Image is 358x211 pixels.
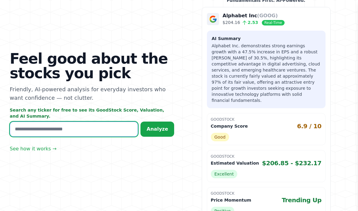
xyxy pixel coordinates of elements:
p: Search any ticker for free to see its GoodStock Score, Valuation, and AI Summary. [10,107,174,119]
span: 6.9 / 10 [297,122,322,130]
img: Company Logo [207,13,219,25]
a: See how it works → [10,145,56,152]
p: GoodStock [211,154,322,159]
h1: Feel good about the stocks you pick [10,51,174,80]
p: Alphabet Inc [223,12,285,19]
span: Good [211,133,229,141]
h3: AI Summary [212,35,321,42]
span: 2.53 [240,20,258,25]
span: Excellent [211,170,238,178]
p: $204.16 [223,19,285,26]
p: Friendly, AI-powered analysis for everyday investors who want confidence — not clutter. [10,85,174,102]
p: GoodStock [211,117,322,122]
span: Analyze [147,126,168,132]
span: $206.85 - $232.17 [262,159,322,167]
p: GoodStock [211,191,322,196]
span: (GOOG) [257,13,278,18]
span: Real-Time [262,20,284,25]
button: Analyze [140,122,174,137]
span: Trending Up [282,196,322,204]
p: Company Score [211,123,248,129]
p: Estimated Valuation [211,160,259,166]
p: Price Momentum [211,197,251,203]
p: Alphabet Inc. demonstrates strong earnings growth with a 47.5% increase in EPS and a robust [PERS... [212,43,321,103]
